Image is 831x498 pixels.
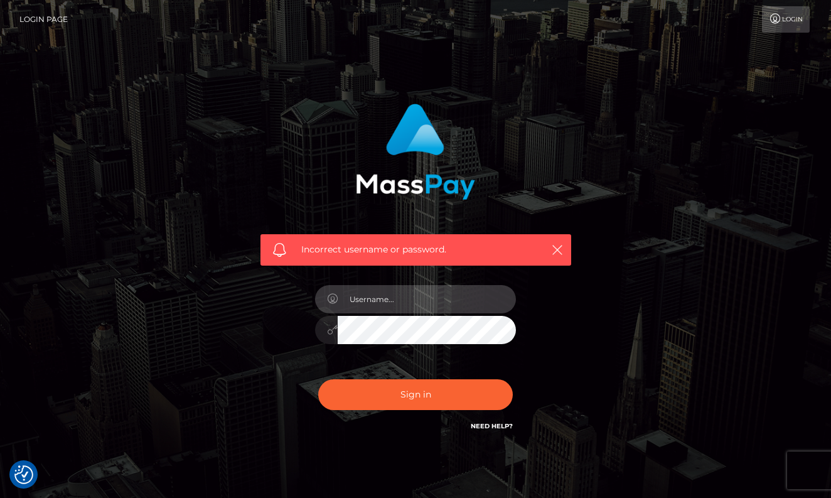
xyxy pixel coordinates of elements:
[356,104,475,200] img: MassPay Login
[301,243,530,256] span: Incorrect username or password.
[318,379,513,410] button: Sign in
[471,422,513,430] a: Need Help?
[762,6,810,33] a: Login
[14,465,33,484] button: Consent Preferences
[14,465,33,484] img: Revisit consent button
[19,6,68,33] a: Login Page
[338,285,516,313] input: Username...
